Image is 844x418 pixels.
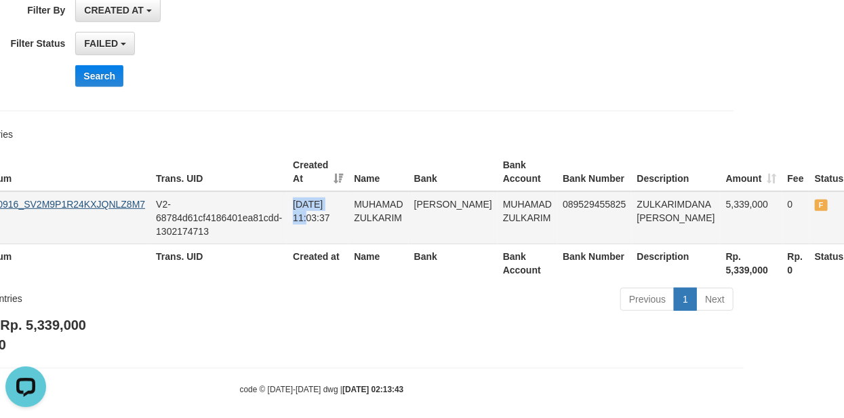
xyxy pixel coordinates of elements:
th: Rp. 5,339,000 [721,244,782,282]
th: Name [348,153,408,191]
a: Next [696,288,734,311]
th: Bank Number [557,244,631,282]
th: Name [348,244,408,282]
td: 089529455825 [557,191,631,244]
button: FAILED [75,32,135,55]
span: FAILED [84,38,118,49]
small: code © [DATE]-[DATE] dwg | [240,385,404,394]
th: Amount: activate to sort column ascending [721,153,782,191]
td: MUHAMAD ZULKARIM [498,191,557,244]
th: Bank [409,244,498,282]
th: Created At: activate to sort column ascending [287,153,348,191]
span: CREATED AT [84,5,144,16]
th: Bank Number [557,153,631,191]
th: Bank Account [498,244,557,282]
td: MUHAMAD ZULKARIM [348,191,408,244]
button: Search [75,65,123,87]
td: V2-68784d61cf4186401ea81cdd-1302174713 [150,191,287,244]
td: 0 [782,191,809,244]
th: Bank [409,153,498,191]
th: Bank Account [498,153,557,191]
button: Open LiveChat chat widget [5,5,46,46]
td: [PERSON_NAME] [409,191,498,244]
th: Description [632,244,721,282]
span: FAILED [815,199,828,211]
th: Fee [782,153,809,191]
td: ZULKARIMDANA [PERSON_NAME] [632,191,721,244]
th: Trans. UID [150,153,287,191]
td: [DATE] 11:03:37 [287,191,348,244]
th: Rp. 0 [782,244,809,282]
th: Description [632,153,721,191]
a: Previous [620,288,675,311]
strong: [DATE] 02:13:43 [342,385,403,394]
th: Created at [287,244,348,282]
td: 5,339,000 [721,191,782,244]
th: Trans. UID [150,244,287,282]
a: 1 [674,288,697,311]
